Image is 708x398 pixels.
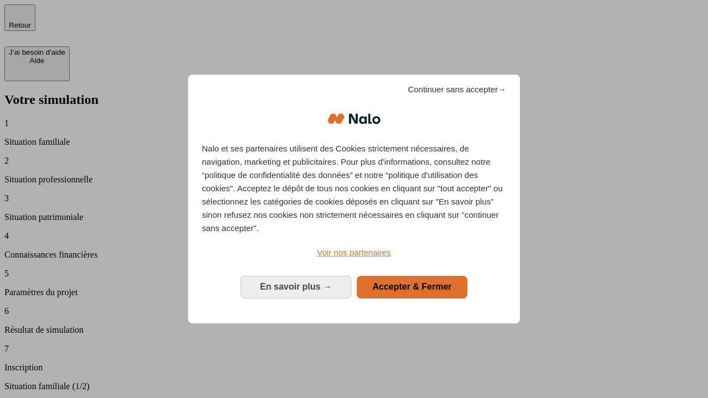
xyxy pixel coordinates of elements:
span: Voir nos partenaires [317,248,391,257]
button: Accepter & Fermer: Accepter notre traitement des données et fermer [357,276,467,298]
a: Voir nos partenaires [202,246,506,259]
span: Continuer sans accepter→ [408,83,506,96]
div: Bienvenue chez Nalo Gestion du consentement [188,75,520,323]
button: En savoir plus: Configurer vos consentements [241,276,351,298]
img: Logo [327,102,381,135]
p: Nalo et ses partenaires utilisent des Cookies strictement nécessaires, de navigation, marketing e... [202,142,506,235]
span: Accepter & Fermer [372,282,451,291]
span: En savoir plus → [260,282,332,291]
